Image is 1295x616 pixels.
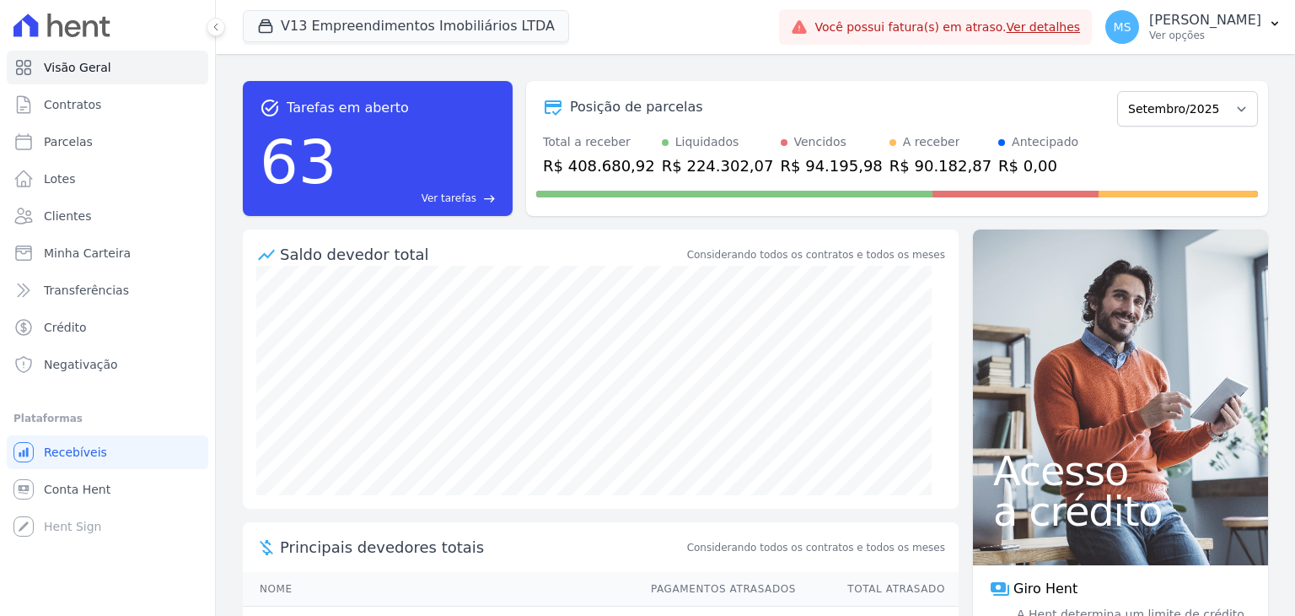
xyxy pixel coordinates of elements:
[344,191,496,206] a: Ver tarefas east
[243,572,635,607] th: Nome
[1149,12,1261,29] p: [PERSON_NAME]
[7,273,208,307] a: Transferências
[1114,21,1131,33] span: MS
[903,133,960,151] div: A receber
[280,243,684,266] div: Saldo devedor total
[260,98,280,118] span: task_alt
[13,408,202,429] div: Plataformas
[280,536,684,559] span: Principais devedores totais
[1012,133,1078,151] div: Antecipado
[543,154,655,177] div: R$ 408.680,92
[889,154,991,177] div: R$ 90.182,87
[1007,20,1081,34] a: Ver detalhes
[243,10,569,42] button: V13 Empreendimentos Imobiliários LTDA
[287,98,409,118] span: Tarefas em aberto
[260,118,337,206] div: 63
[44,59,111,76] span: Visão Geral
[662,154,774,177] div: R$ 224.302,07
[794,133,846,151] div: Vencidos
[44,170,76,187] span: Lotes
[7,199,208,233] a: Clientes
[687,540,945,555] span: Considerando todos os contratos e todos os meses
[7,88,208,122] a: Contratos
[7,311,208,344] a: Crédito
[998,154,1078,177] div: R$ 0,00
[570,97,703,117] div: Posição de parcelas
[993,491,1248,532] span: a crédito
[635,572,797,607] th: Pagamentos Atrasados
[44,282,129,299] span: Transferências
[543,133,655,151] div: Total a receber
[44,481,110,498] span: Conta Hent
[1092,3,1295,51] button: MS [PERSON_NAME] Ver opções
[781,154,883,177] div: R$ 94.195,98
[7,236,208,270] a: Minha Carteira
[1149,29,1261,42] p: Ver opções
[44,133,93,150] span: Parcelas
[483,192,496,205] span: east
[675,133,739,151] div: Liquidados
[7,348,208,381] a: Negativação
[44,208,91,224] span: Clientes
[44,444,107,461] span: Recebíveis
[44,319,87,336] span: Crédito
[7,125,208,159] a: Parcelas
[687,247,945,262] div: Considerando todos os contratos e todos os meses
[7,162,208,196] a: Lotes
[797,572,959,607] th: Total Atrasado
[44,356,118,373] span: Negativação
[7,435,208,469] a: Recebíveis
[7,473,208,506] a: Conta Hent
[44,96,101,113] span: Contratos
[993,451,1248,491] span: Acesso
[814,19,1080,36] span: Você possui fatura(s) em atraso.
[422,191,476,206] span: Ver tarefas
[1013,579,1077,599] span: Giro Hent
[7,51,208,84] a: Visão Geral
[44,245,131,262] span: Minha Carteira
